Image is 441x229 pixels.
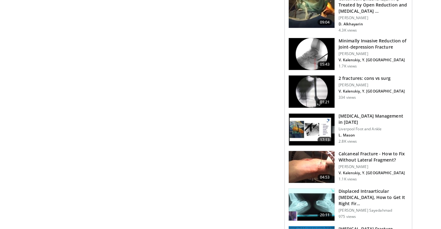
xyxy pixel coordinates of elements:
[318,99,332,105] span: 01:21
[288,75,408,108] a: 01:21 2 fractures: cons vs surg [PERSON_NAME] V. Kalenskiy, Y. [GEOGRAPHIC_DATA] 334 views
[289,188,335,221] img: 213e00cd-fe47-44d9-aa9f-cdf05aab9dee.150x105_q85_crop-smart_upscale.jpg
[289,151,335,183] img: 6e0efc5f-cb99-4211-be5e-120596432af0.150x105_q85_crop-smart_upscale.jpg
[288,188,408,221] a: 20:11 Displaced Intraarticular [MEDICAL_DATA], How to Get It Right Fir… [PERSON_NAME] Sayedahmad ...
[318,212,332,218] span: 20:11
[339,139,357,144] p: 2.8K views
[318,174,332,180] span: 04:53
[339,95,356,100] p: 334 views
[339,133,408,138] p: L. Mason
[288,113,408,146] a: 17:13 [MEDICAL_DATA] Management in [DATE] Liverpool Foot and Ankle L. Mason 2.8K views
[339,51,408,56] p: [PERSON_NAME]
[318,19,332,25] span: 09:04
[339,89,405,94] p: V. Kalenskiy, Y. [GEOGRAPHIC_DATA]
[339,188,408,207] h3: Displaced Intraarticular [MEDICAL_DATA], How to Get It Right Fir…
[339,64,357,69] p: 1.7K views
[339,177,357,182] p: 1.1K views
[339,127,408,132] p: Liverpool Foot and Ankle
[339,208,408,213] p: [PERSON_NAME] Sayedahmad
[339,171,408,175] p: V. Kalenskiy, Y. [GEOGRAPHIC_DATA]
[339,22,408,27] p: D. Alkhayarin
[289,113,335,145] img: 8d3bd675-caf2-481f-a1d3-cf15704c23f3.150x105_q85_crop-smart_upscale.jpg
[289,76,335,108] img: 2130d6da-92f5-4b08-a62d-2d5ade924eb1.150x105_q85_crop-smart_upscale.jpg
[339,164,408,169] p: [PERSON_NAME]
[339,38,408,50] h3: Minimally Invasive Reduction of Joint-depression Fracture
[318,137,332,143] span: 17:13
[288,38,408,71] a: 05:43 Minimally Invasive Reduction of Joint-depression Fracture [PERSON_NAME] V. Kalenskiy, Y. [G...
[318,61,332,67] span: 05:43
[339,113,408,125] h3: [MEDICAL_DATA] Management in [DATE]
[339,151,408,163] h3: Calcaneal Fracture - How to Fix Without Lateral Fragment?
[339,15,408,20] p: [PERSON_NAME]
[289,38,335,70] img: ead22a20-5a0d-4c3c-9b67-e9726b4b7221.150x105_q85_crop-smart_upscale.jpg
[339,83,405,88] p: [PERSON_NAME]
[339,58,408,63] p: V. Kalenskiy, Y. [GEOGRAPHIC_DATA]
[288,151,408,184] a: 04:53 Calcaneal Fracture - How to Fix Without Lateral Fragment? [PERSON_NAME] V. Kalenskiy, Y. [G...
[339,214,356,219] p: 975 views
[339,28,357,33] p: 4.3K views
[339,75,405,81] h3: 2 fractures: cons vs surg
